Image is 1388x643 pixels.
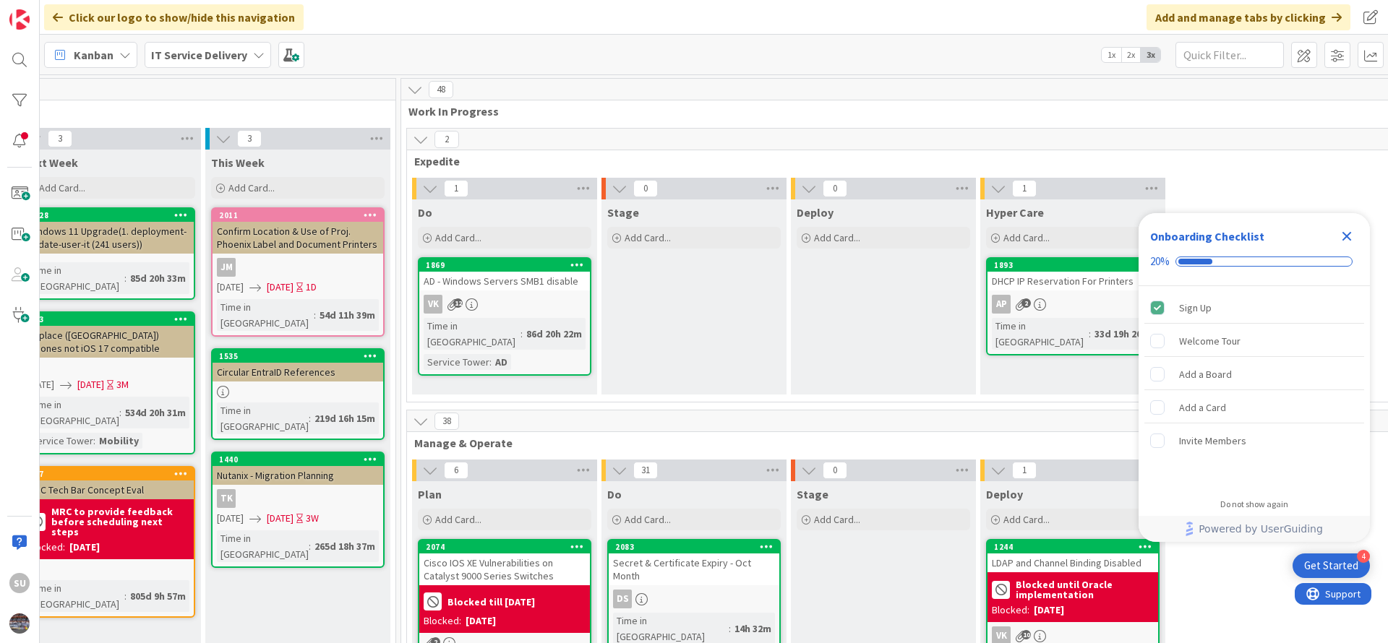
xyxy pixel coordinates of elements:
span: 3 [48,130,72,147]
div: Confirm Location & Use of Proj. Phoenix Label and Document Printers [213,222,383,254]
div: Checklist progress: 20% [1150,255,1358,268]
span: 48 [429,81,453,98]
div: Click our logo to show/hide this navigation [44,4,304,30]
span: Deploy [797,205,834,220]
div: Nutanix - Migration Planning [213,466,383,485]
div: 534d 20h 31m [121,405,189,420]
span: : [124,270,127,286]
div: 1535 [213,350,383,363]
b: MRC to provide feedback before scheduling next steps [51,506,189,537]
span: [DATE] [267,280,294,295]
div: 1893 [988,259,1158,272]
div: Open Get Started checklist, remaining modules: 4 [1293,553,1370,578]
div: DS [613,590,632,608]
span: Add Card... [435,231,481,244]
span: 6 [444,462,468,479]
div: JM [217,258,236,277]
div: 1893 [994,260,1158,270]
span: : [119,405,121,420]
div: Welcome Tour [1179,332,1241,350]
span: 1x [1102,48,1121,62]
span: 3x [1141,48,1160,62]
span: Add Card... [1003,513,1050,526]
div: 20% [1150,255,1170,268]
span: : [93,433,95,449]
div: 2011 [219,210,383,220]
div: Add a Card [1179,399,1226,416]
div: JM [213,258,383,277]
div: MRC Tech Bar Concept Eval [23,480,194,499]
div: Invite Members [1179,432,1246,449]
input: Quick Filter... [1175,42,1284,68]
div: Blocked: [424,613,461,629]
div: 2083 [615,542,779,552]
span: Stage [797,487,828,501]
div: Mobility [95,433,142,449]
span: 31 [633,462,658,479]
div: VK [424,295,442,314]
span: 3 [237,130,262,147]
div: DS [609,590,779,608]
div: 265d 18h 37m [311,538,379,554]
span: 2 [434,131,459,148]
span: Do [418,205,432,220]
span: 2 [1021,298,1031,308]
span: Add Card... [625,231,671,244]
b: Blocked till [DATE] [447,597,535,607]
div: 1440 [219,454,383,465]
div: 903Replace ([GEOGRAPHIC_DATA]) iPhones not iOS 17 compatible [23,313,194,358]
span: 1 [1012,462,1037,479]
div: 1928Windows 11 Upgrade(1. deployment-update-user-it (241 users)) [23,209,194,254]
div: Secret & Certificate Expiry - Oct Month [609,553,779,585]
div: 1535 [219,351,383,361]
span: Plan [418,487,442,501]
div: Sign Up [1179,299,1212,316]
span: : [314,307,316,323]
div: Time in [GEOGRAPHIC_DATA] [217,530,309,562]
div: Welcome Tour is incomplete. [1144,325,1364,357]
div: 3W [306,511,319,526]
div: 2011 [213,209,383,222]
div: Checklist items [1139,286,1370,489]
span: Deploy [986,487,1023,501]
span: : [729,621,731,636]
div: Time in [GEOGRAPHIC_DATA] [27,397,119,428]
span: Do [607,487,622,501]
span: Add Card... [39,181,85,194]
div: 85d 20h 33m [127,270,189,286]
div: 1928 [30,210,194,220]
div: Time in [GEOGRAPHIC_DATA] [27,580,124,612]
div: TK [217,489,236,508]
div: SU [9,573,30,593]
div: 54d 11h 39m [316,307,379,323]
div: 4 [1357,550,1370,563]
div: 2074Cisco IOS XE Vulnerabilities on Catalyst 9000 Series Switches [419,540,590,585]
span: [DATE] [217,280,244,295]
div: Service Tower [27,433,93,449]
img: Visit kanbanzone.com [9,9,30,30]
div: Service Tower [424,354,489,370]
div: 903 [30,314,194,324]
div: 1869 [419,259,590,272]
div: Add a Board [1179,366,1232,383]
div: Time in [GEOGRAPHIC_DATA] [992,318,1089,350]
span: This Week [211,155,265,170]
div: Invite Members is incomplete. [1144,425,1364,457]
span: [DATE] [267,511,294,526]
div: 86d 20h 22m [523,326,586,342]
div: 2083Secret & Certificate Expiry - Oct Month [609,540,779,585]
span: 2x [1121,48,1141,62]
span: : [1089,326,1091,342]
div: 219d 16h 15m [311,410,379,426]
div: 1244 [988,540,1158,553]
div: VK [419,295,590,314]
div: Blocked: [992,603,1029,618]
span: 12 [453,298,463,308]
div: Close Checklist [1335,225,1358,248]
div: LDAP and Channel Binding Disabled [988,553,1158,572]
div: Blocked: [27,540,65,555]
div: Time in [GEOGRAPHIC_DATA] [217,299,314,331]
div: Add a Card is incomplete. [1144,392,1364,423]
div: Do not show again [1220,499,1288,510]
div: Windows 11 Upgrade(1. deployment-update-user-it (241 users)) [23,222,194,254]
